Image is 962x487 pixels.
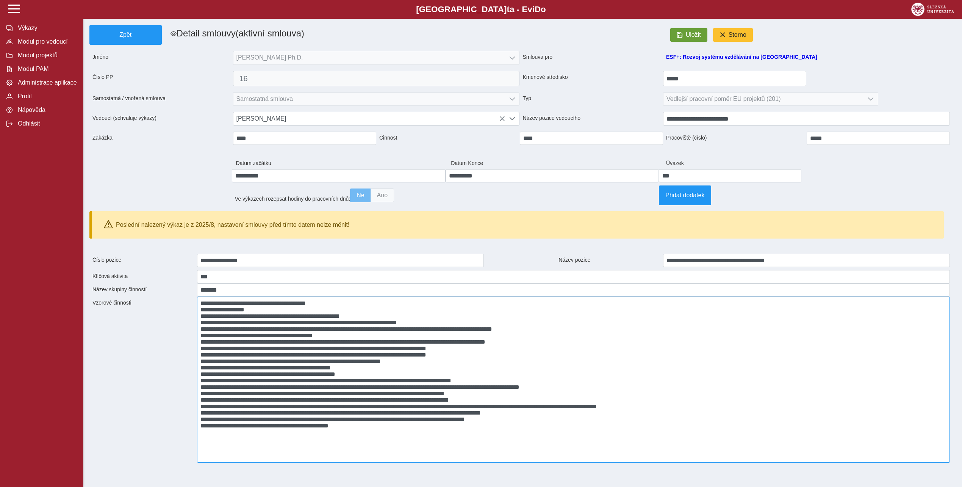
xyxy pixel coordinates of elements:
button: Přidat dodatek [659,185,711,205]
span: Smlouva pro [519,51,663,65]
span: Výkazy [16,25,77,31]
span: Číslo PP [89,71,233,86]
button: Storno [713,28,753,42]
span: t [507,5,509,14]
span: D [535,5,541,14]
span: Přidat dodatek [665,192,704,199]
span: Profil [16,93,77,100]
span: Název pozice vedoucího [519,112,663,126]
h1: Detail smlouvy [162,25,595,45]
span: Samostatná / vnořená smlouva [89,92,233,106]
button: 16 [233,71,520,86]
span: Klíčová aktivita [89,270,197,283]
span: Název pozice [555,254,663,267]
span: Modul projektů [16,52,77,59]
button: Zpět [89,25,162,45]
span: (aktivní smlouva) [236,28,304,38]
span: Vedoucí (schvaluje výkazy) [89,112,233,126]
div: Vzorové činnosti [89,297,197,463]
span: Pracoviště (číslo) [663,132,807,145]
span: Odhlásit [16,120,77,127]
img: logo_web_su.png [911,3,954,16]
span: o [541,5,546,14]
button: Uložit [670,28,707,42]
div: Poslední nalezený výkaz je z 2025/8, nastavení smlouvy před tímto datem nelze měnit! [116,222,349,228]
span: 16 [239,74,513,83]
div: Ve výkazech rozepsat hodiny do pracovních dnů: [232,185,659,205]
span: Název skupiny činností [89,283,197,297]
span: Činnost [376,132,520,145]
span: Úvazek [663,157,735,169]
span: Jméno [89,51,233,65]
span: Administrace aplikace [16,79,77,86]
span: Modul pro vedoucí [16,38,77,45]
span: [PERSON_NAME] [233,112,505,125]
span: Typ [519,92,663,106]
a: ESF+: Rozvoj systému vzdělávání na [GEOGRAPHIC_DATA] [666,54,817,60]
span: Zakázka [89,132,233,145]
span: Kmenové středisko [519,71,663,86]
b: [GEOGRAPHIC_DATA] a - Evi [23,5,939,14]
span: Nápověda [16,107,77,113]
span: Číslo pozice [89,254,197,267]
span: Uložit [686,31,701,38]
span: Zpět [93,31,158,38]
span: Datum začátku [233,157,448,169]
span: Storno [729,31,746,38]
span: Datum Konce [448,157,663,169]
span: Modul PAM [16,66,77,72]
